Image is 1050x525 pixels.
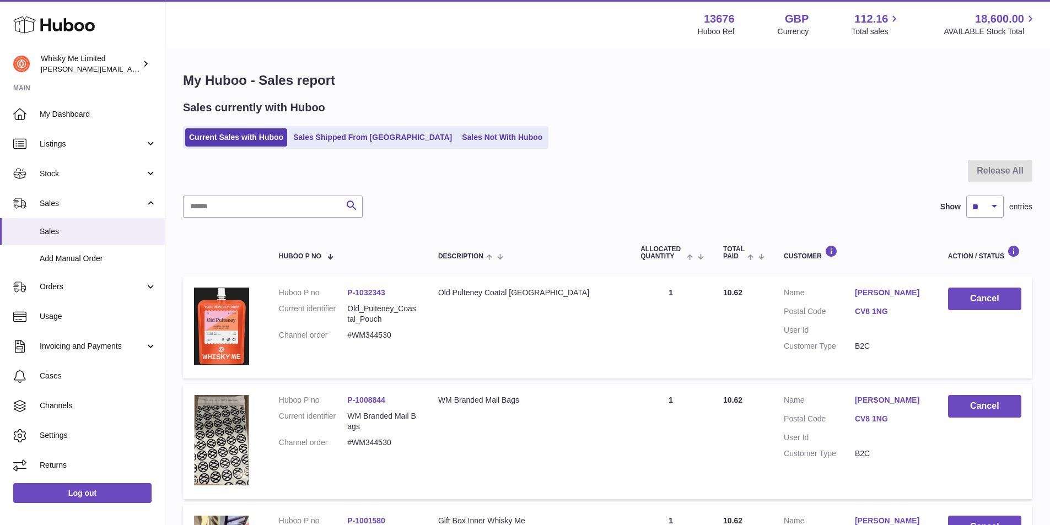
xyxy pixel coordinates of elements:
td: 1 [629,384,712,499]
span: Total sales [852,26,901,37]
h1: My Huboo - Sales report [183,72,1032,89]
span: Returns [40,460,157,470]
span: AVAILABLE Stock Total [944,26,1037,37]
span: Settings [40,430,157,441]
td: 1 [629,277,712,378]
span: Orders [40,282,145,292]
dd: WM Branded Mail Bags [347,411,416,432]
dt: Channel order [279,437,348,448]
dt: User Id [784,325,855,335]
dt: Huboo P no [279,288,348,298]
dd: #WM344530 [347,437,416,448]
span: Listings [40,139,145,149]
a: CV8 1NG [855,414,926,424]
dt: User Id [784,432,855,443]
span: Invoicing and Payments [40,341,145,351]
span: Sales [40,198,145,209]
a: 18,600.00 AVAILABLE Stock Total [944,12,1037,37]
a: Log out [13,483,152,503]
a: Sales Not With Huboo [458,128,546,147]
span: 10.62 [723,396,742,404]
span: Stock [40,169,145,179]
span: 112.16 [854,12,888,26]
span: entries [1009,202,1032,212]
dt: Postal Code [784,414,855,427]
dt: Huboo P no [279,395,348,405]
span: Usage [40,311,157,322]
a: Current Sales with Huboo [185,128,287,147]
div: Whisky Me Limited [41,53,140,74]
span: Sales [40,226,157,237]
span: [PERSON_NAME][EMAIL_ADDRESS][DOMAIN_NAME] [41,64,221,73]
img: 1725358317.png [194,395,249,485]
a: 112.16 Total sales [852,12,901,37]
img: 1739541345.jpg [194,288,249,365]
dt: Customer Type [784,341,855,351]
a: Sales Shipped From [GEOGRAPHIC_DATA] [289,128,456,147]
div: Old Pulteney Coatal [GEOGRAPHIC_DATA] [438,288,618,298]
h2: Sales currently with Huboo [183,100,325,115]
span: My Dashboard [40,109,157,120]
span: Cases [40,371,157,381]
a: P-1032343 [347,288,385,297]
dt: Name [784,288,855,301]
a: P-1008844 [347,396,385,404]
div: Action / Status [948,245,1021,260]
dt: Current identifier [279,411,348,432]
dt: Current identifier [279,304,348,324]
button: Cancel [948,288,1021,310]
dt: Name [784,395,855,408]
dt: Postal Code [784,306,855,320]
div: WM Branded Mail Bags [438,395,618,405]
dd: B2C [855,341,926,351]
span: Description [438,253,483,260]
dd: B2C [855,448,926,459]
span: 18,600.00 [975,12,1024,26]
label: Show [940,202,961,212]
a: [PERSON_NAME] [855,395,926,405]
dt: Customer Type [784,448,855,459]
button: Cancel [948,395,1021,418]
div: Huboo Ref [698,26,735,37]
div: Currency [778,26,809,37]
span: ALLOCATED Quantity [640,246,684,260]
span: 10.62 [723,288,742,297]
span: Add Manual Order [40,253,157,264]
span: 10.62 [723,516,742,525]
span: Total paid [723,246,745,260]
span: Channels [40,400,157,411]
dd: Old_Pulteney_Coastal_Pouch [347,304,416,324]
dt: Channel order [279,330,348,340]
a: [PERSON_NAME] [855,288,926,298]
dd: #WM344530 [347,330,416,340]
strong: GBP [785,12,809,26]
a: CV8 1NG [855,306,926,317]
strong: 13676 [704,12,735,26]
img: frances@whiskyshop.com [13,56,30,72]
a: P-1001580 [347,516,385,525]
span: Huboo P no [279,253,321,260]
div: Customer [784,245,926,260]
